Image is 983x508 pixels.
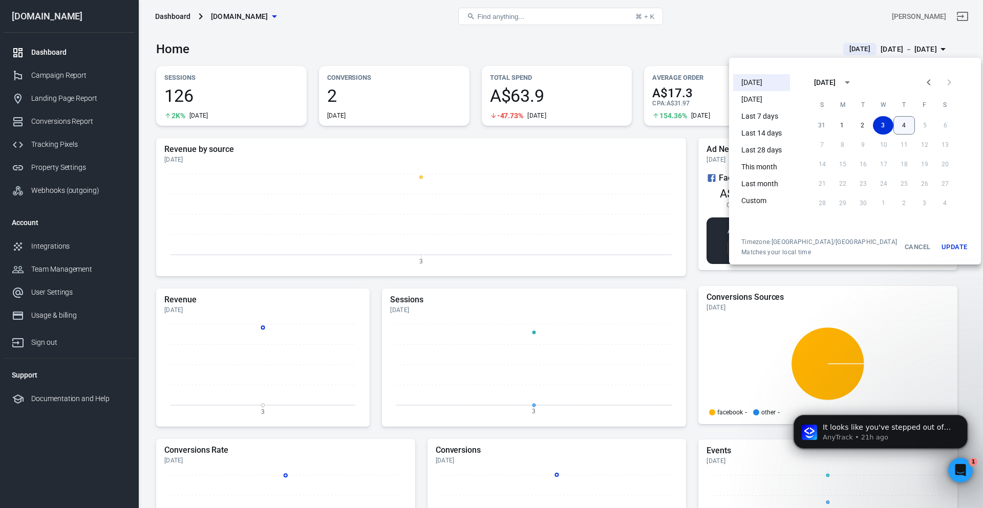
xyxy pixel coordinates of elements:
span: Monday [834,95,852,115]
div: Timezone: [GEOGRAPHIC_DATA]/[GEOGRAPHIC_DATA] [741,238,897,246]
span: Wednesday [874,95,893,115]
span: Thursday [895,95,913,115]
li: Last month [733,175,790,192]
span: 1 [969,458,977,466]
span: Friday [915,95,934,115]
li: [DATE] [733,91,790,108]
iframe: Intercom live chat [948,458,973,482]
li: Last 14 days [733,125,790,142]
button: 1 [832,116,852,135]
button: 4 [893,116,915,135]
div: [DATE] [814,77,836,88]
span: Matches your local time [741,248,897,256]
li: Last 7 days [733,108,790,125]
li: Last 28 days [733,142,790,159]
button: 31 [811,116,832,135]
button: calendar view is open, switch to year view [839,74,856,91]
li: [DATE] [733,74,790,91]
button: 3 [873,116,893,135]
button: 2 [852,116,873,135]
li: This month [733,159,790,175]
span: Saturday [936,95,954,115]
span: Tuesday [854,95,872,115]
span: Sunday [813,95,831,115]
button: Update [938,238,971,256]
button: Cancel [901,238,934,256]
iframe: Intercom notifications message [778,393,983,480]
button: Previous month [918,72,939,93]
li: Custom [733,192,790,209]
